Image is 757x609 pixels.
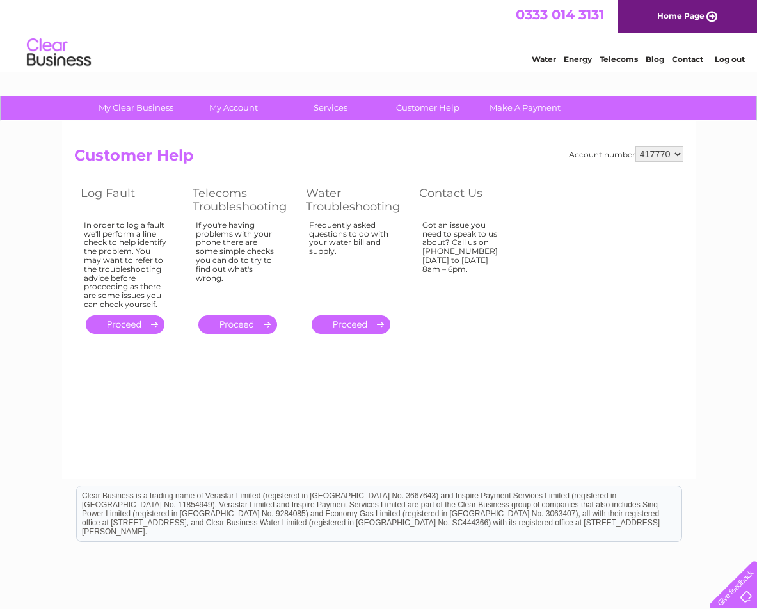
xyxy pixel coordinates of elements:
a: Energy [564,54,592,64]
a: . [86,315,164,334]
a: 0333 014 3131 [516,6,604,22]
div: Clear Business is a trading name of Verastar Limited (registered in [GEOGRAPHIC_DATA] No. 3667643... [77,7,681,62]
a: Contact [672,54,703,64]
a: My Clear Business [83,96,189,120]
div: In order to log a fault we'll perform a line check to help identify the problem. You may want to ... [84,221,167,309]
a: Water [532,54,556,64]
a: Services [278,96,383,120]
a: . [198,315,277,334]
img: logo.png [26,33,92,72]
div: Got an issue you need to speak to us about? Call us on [PHONE_NUMBER] [DATE] to [DATE] 8am – 6pm. [422,221,506,304]
h2: Customer Help [74,146,683,171]
th: Water Troubleshooting [299,183,413,217]
a: Telecoms [600,54,638,64]
a: My Account [180,96,286,120]
a: Customer Help [375,96,481,120]
a: Blog [646,54,664,64]
th: Log Fault [74,183,186,217]
th: Contact Us [413,183,525,217]
a: Log out [715,54,745,64]
th: Telecoms Troubleshooting [186,183,299,217]
a: Make A Payment [472,96,578,120]
div: Frequently asked questions to do with your water bill and supply. [309,221,394,304]
div: Account number [569,146,683,162]
a: . [312,315,390,334]
div: If you're having problems with your phone there are some simple checks you can do to try to find ... [196,221,280,304]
